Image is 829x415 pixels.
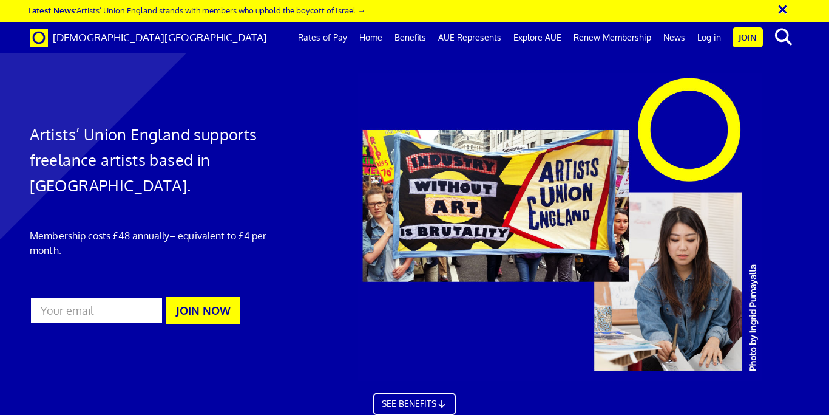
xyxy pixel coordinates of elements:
[53,31,267,44] span: [DEMOGRAPHIC_DATA][GEOGRAPHIC_DATA]
[28,5,76,15] strong: Latest News:
[432,22,507,53] a: AUE Represents
[21,22,276,53] a: Brand [DEMOGRAPHIC_DATA][GEOGRAPHIC_DATA]
[166,297,240,324] button: JOIN NOW
[373,393,456,415] a: SEE BENEFITS
[507,22,567,53] a: Explore AUE
[657,22,691,53] a: News
[691,22,727,53] a: Log in
[765,24,802,50] button: search
[292,22,353,53] a: Rates of Pay
[30,122,274,198] h1: Artists’ Union England supports freelance artists based in [GEOGRAPHIC_DATA].
[353,22,388,53] a: Home
[30,228,274,258] p: Membership costs £48 annually – equivalent to £4 per month.
[388,22,432,53] a: Benefits
[28,5,365,15] a: Latest News:Artists’ Union England stands with members who uphold the boycott of Israel →
[567,22,657,53] a: Renew Membership
[733,27,763,47] a: Join
[30,297,163,324] input: Your email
